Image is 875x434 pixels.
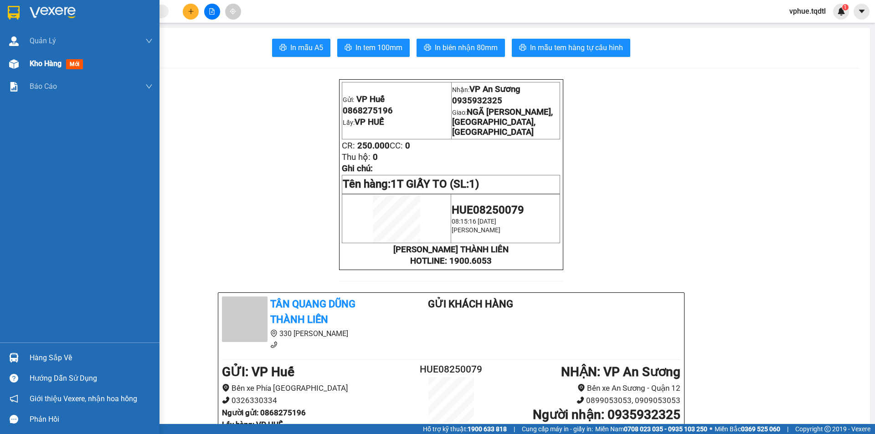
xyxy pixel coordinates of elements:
span: 0 [373,152,378,162]
img: icon-new-feature [837,7,845,15]
span: Kho hàng [30,59,62,68]
b: Gửi khách hàng [428,298,513,310]
strong: 1900 633 818 [468,425,507,433]
sup: 1 [842,4,849,10]
img: warehouse-icon [9,36,19,46]
span: phone [222,396,230,404]
li: Bến xe An Sương - Quận 12 [489,382,680,394]
span: CR: [342,141,355,151]
span: Tên hàng: [343,178,479,190]
span: mới [66,59,83,69]
span: notification [10,394,18,403]
span: In mẫu A5 [290,42,323,53]
span: 0868275196 [4,31,54,41]
span: Miền Bắc [715,424,780,434]
span: phone [270,341,278,348]
span: 0935932325 [452,96,502,106]
span: VP Huế [356,94,385,104]
span: ⚪️ [710,427,712,431]
span: phone [576,396,584,404]
div: Hàng sắp về [30,351,153,365]
b: GỬI : VP Huế [222,364,294,379]
button: printerIn tem 100mm [337,39,410,57]
span: In tem 100mm [355,42,402,53]
li: 0326330334 [222,394,413,407]
span: file-add [209,8,215,15]
span: VP HUẾ [17,43,47,53]
span: 1) [469,178,479,190]
li: Bến xe Phía [GEOGRAPHIC_DATA] [222,382,413,394]
span: plus [188,8,194,15]
button: printerIn mẫu A5 [272,39,330,57]
img: solution-icon [9,82,19,92]
span: printer [279,44,287,52]
span: copyright [824,426,831,432]
span: down [145,83,153,90]
strong: 0708 023 035 - 0935 103 250 [624,425,707,433]
p: Gửi: [4,20,54,30]
span: Miền Nam [595,424,707,434]
span: printer [519,44,526,52]
span: Giao: [55,29,139,67]
img: warehouse-icon [9,59,19,69]
strong: [PERSON_NAME] THÀNH LIÊN [393,245,509,255]
b: Người gửi : 0868275196 [222,408,306,417]
span: environment [222,384,230,392]
span: [PERSON_NAME] [452,226,500,234]
span: down [145,37,153,45]
span: printer [345,44,352,52]
span: In mẫu tem hàng tự cấu hình [530,42,623,53]
span: Báo cáo [30,81,57,92]
span: NGÃ [PERSON_NAME], [GEOGRAPHIC_DATA], [GEOGRAPHIC_DATA] [452,107,553,137]
span: vphue.tqdtl [782,5,833,17]
span: CC: [390,141,403,151]
b: NHẬN : VP An Sương [561,364,680,379]
p: Nhận: [452,84,560,94]
span: Lấy: [343,119,384,126]
button: plus [183,4,199,20]
span: Cung cấp máy in - giấy in: [522,424,593,434]
span: VP An Sương [75,5,126,15]
span: caret-down [858,7,866,15]
span: Quản Lý [30,35,56,46]
span: printer [424,44,431,52]
span: 1 [844,4,847,10]
span: 250.000 [357,141,390,151]
b: Người nhận : 0935932325 [533,407,680,422]
span: 1T GIẤY TO (SL: [391,178,479,190]
span: Hỗ trợ kỹ thuật: [423,424,507,434]
b: Tân Quang Dũng Thành Liên [270,298,355,326]
button: caret-down [854,4,870,20]
button: file-add [204,4,220,20]
span: NGÃ [PERSON_NAME], [GEOGRAPHIC_DATA], [GEOGRAPHIC_DATA] [55,28,139,68]
span: message [10,415,18,424]
button: printerIn mẫu tem hàng tự cấu hình [512,39,630,57]
img: warehouse-icon [9,353,19,363]
span: VP Huế [19,20,47,30]
span: Lấy: [4,44,47,52]
span: Giới thiệu Vexere, nhận hoa hồng [30,393,137,404]
span: HUE08250079 [452,204,524,216]
span: 0935932325 [55,16,105,26]
li: 330 [PERSON_NAME] [222,328,391,339]
p: Gửi: [343,94,450,104]
button: aim [225,4,241,20]
strong: HOTLINE: 1900.6053 [410,256,492,266]
span: 0 [405,141,410,151]
span: environment [270,330,278,337]
b: Lấy hàng : VP HUẾ [222,420,283,429]
img: logo-vxr [8,6,20,20]
span: 08:15:16 [DATE] [452,218,496,225]
span: VP HUẾ [355,117,384,127]
h2: HUE08250079 [413,362,489,377]
span: In biên nhận 80mm [435,42,498,53]
span: | [514,424,515,434]
strong: 0369 525 060 [741,425,780,433]
span: 0868275196 [343,106,393,116]
div: Phản hồi [30,413,153,426]
p: Nhận: [55,5,139,15]
span: aim [230,8,236,15]
span: question-circle [10,374,18,383]
span: Thu hộ: [342,152,371,162]
li: 0899053053, 0909053053 [489,394,680,407]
